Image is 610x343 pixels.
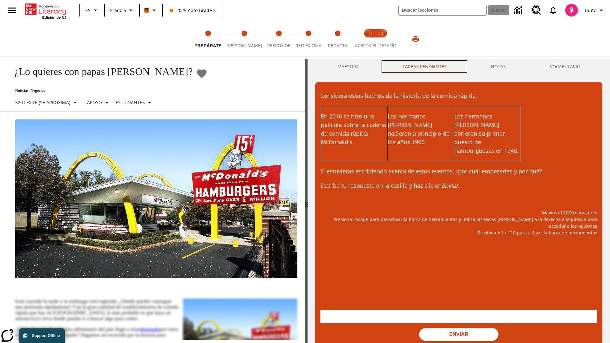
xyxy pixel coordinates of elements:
text: 1 [368,31,370,36]
button: Seleccione Lexile, 580 Lexile (Se aproxima) [13,97,81,108]
p: Los hermanos [PERSON_NAME] abrieron su primer puesto de hamburguesas en 1948. [454,112,520,155]
p: Si estuvieras escribiendo acerca de estos eventos, ¿por cuál empezarías y por qué? [320,167,597,176]
button: Redacta step 5 of 5 [322,22,354,57]
button: NOTAS [469,59,528,74]
button: Prepárate step 1 of 5 [189,22,227,57]
p: 580 Lexile (Se aproxima) [15,99,70,106]
button: Acepta el desafío contesta step 2 of 2 [373,22,391,57]
img: Uno de los primeros locales de McDonald's, con el icónico letrero rojo y los arcos amarillos. [15,119,297,278]
button: Grado: Grado 5, Elige un grado [107,4,137,16]
button: Acepta el desafío lee step 1 of 2 [360,22,378,57]
span: Responde [267,43,290,49]
button: TAREAS PENDIENTES [380,59,469,74]
p: Apoyo [87,99,102,106]
p: Presiona Alt + F10 para activar la barra de herramientas [320,229,597,236]
p: En 2016 se hizo una película sobre la cadena de comida rápida McDonald's. [321,112,387,146]
p: Noticias: Negocios [8,88,207,93]
span: Edición de NJ [42,16,66,19]
span: Support Offline [32,333,60,338]
p: Los hermanos [PERSON_NAME] nacieron a principio de los años 1900. [388,112,454,146]
span: ACEPTA EL DESAFÍO [355,43,396,49]
p: Considera estos hechos de la historia de la comida rápida. [320,91,597,100]
span: Tauto [584,7,596,14]
button: Añadir a mis Favoritas - ¿Lo quieres con papas fritas? [196,68,207,79]
a: Notificaciones [545,2,561,18]
p: Escribe tu respuesta en la casilla y haz clic en . [320,181,597,190]
h1: ¿Lo quieres con papas [PERSON_NAME]? [8,66,193,77]
button: Enviar [419,328,498,341]
input: Buscar campo [399,5,486,15]
div: Instructional Panel Tabs [315,59,602,74]
button: Reflexiona step 4 of 5 [290,22,327,57]
span: Redacta [328,43,348,49]
button: Lenguaje: ES, Selecciona un idioma [82,4,102,16]
button: Seleccionar estudiante [113,97,156,108]
button: Support Offline [19,328,65,343]
button: Escoja un nuevo avatar [561,2,582,18]
button: Imprimir [405,33,426,45]
span: 2025 Auto Grade 5 [170,7,216,14]
button: Tipo de apoyo, Apoyo [85,97,113,108]
div: Portada [25,2,66,19]
p: Estudiantes [116,99,145,106]
em: Enviar [442,182,458,189]
span: ES [85,7,91,14]
button: Abrir el menú lateral [3,1,21,20]
p: Presiona Escape para desactivar la barra de herramientas y utiliza las teclas [PERSON_NAME] a la ... [320,216,597,229]
button: Responde step 3 of 5 [262,22,295,57]
span: Grado 5 [109,7,126,14]
a: Centro de recursos, Se abrirá en una pestaña nueva. [528,2,545,19]
span: [PERSON_NAME] [227,43,262,49]
text: 2 [382,31,383,36]
button: Maestro [315,59,380,74]
img: avatar image [565,4,578,17]
button: Perfil/Configuración [582,4,607,16]
div: activity [308,59,610,343]
span: Prepárate [194,43,221,48]
p: Máximo 10,000 caracteres [320,209,597,216]
a: Centro de información [510,2,528,19]
button: VOCABULARIO [528,59,602,74]
div: Pulsa la tecla de intro o la barra espaciadora y luego presiona las flechas de derecha e izquierd... [305,59,308,343]
body: Máximo 10,000 caracteres Presiona Escape para desactivar la barra de herramientas y utiliza las t... [5,5,90,12]
button: Lee step 2 of 5 [221,22,267,57]
span: B [145,6,148,14]
span: Reflexiona [295,43,322,49]
button: Boost El color de la clase es anaranjado. Cambiar el color de la clase. [142,4,160,16]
